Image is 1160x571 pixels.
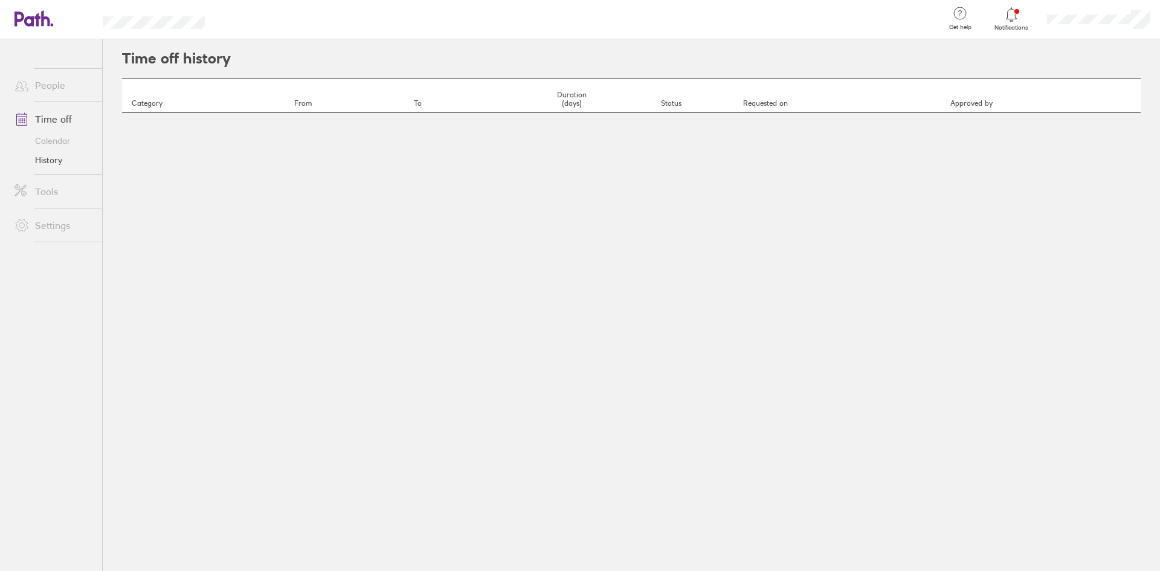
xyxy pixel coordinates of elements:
th: To [404,79,492,113]
th: Status [651,79,733,113]
a: Calendar [5,131,102,150]
a: Time off [5,107,102,131]
span: Get help [941,24,980,31]
a: People [5,73,102,97]
a: Settings [5,213,102,237]
h2: Time off history [122,39,231,78]
th: Category [122,79,285,113]
a: Notifications [992,6,1031,31]
th: From [285,79,404,113]
th: Requested on [733,79,941,113]
a: Tools [5,179,102,204]
a: History [5,150,102,170]
th: Approved by [941,79,1141,113]
th: Duration (days) [492,79,651,113]
span: Notifications [992,24,1031,31]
